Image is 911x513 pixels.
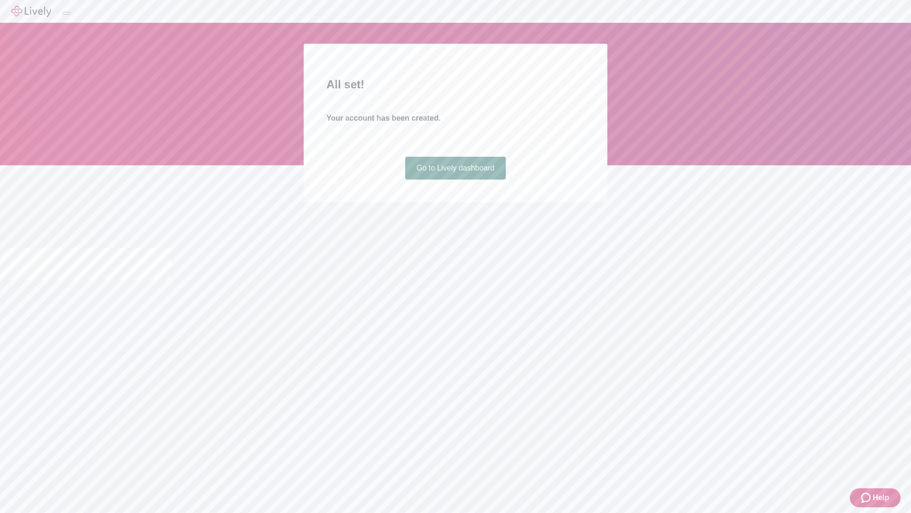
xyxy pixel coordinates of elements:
[850,488,901,507] button: Zendesk support iconHelp
[63,12,70,15] button: Log out
[873,492,889,503] span: Help
[326,76,585,93] h2: All set!
[405,157,506,180] a: Go to Lively dashboard
[326,113,585,124] h4: Your account has been created.
[11,6,51,17] img: Lively
[861,492,873,503] svg: Zendesk support icon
